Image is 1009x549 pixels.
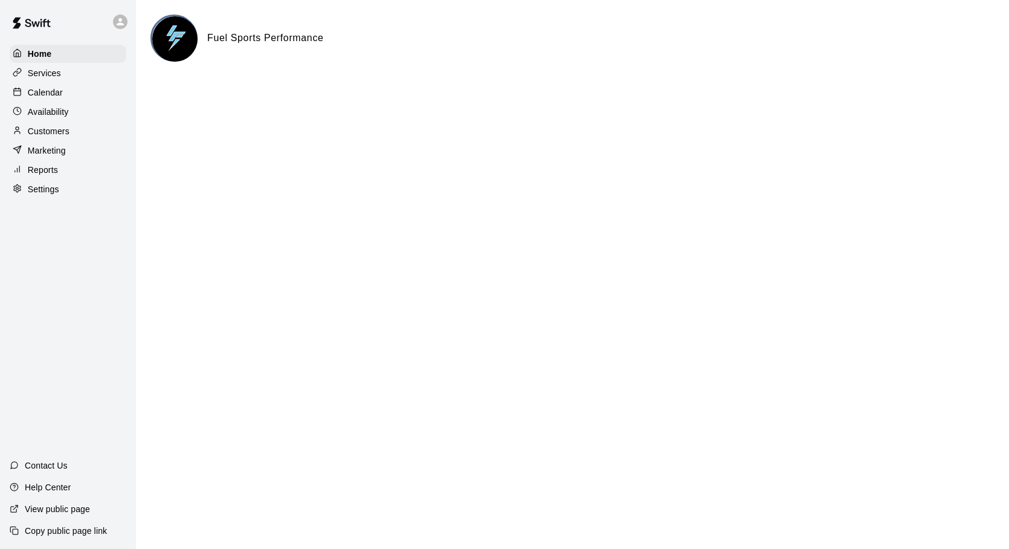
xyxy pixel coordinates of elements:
[28,67,61,79] p: Services
[207,30,324,46] h6: Fuel Sports Performance
[28,48,52,60] p: Home
[25,503,90,515] p: View public page
[28,183,59,195] p: Settings
[28,125,69,137] p: Customers
[10,141,126,160] a: Marketing
[10,64,126,82] a: Services
[10,122,126,140] a: Customers
[10,103,126,121] a: Availability
[152,16,198,62] img: Fuel Sports Performance logo
[28,145,66,157] p: Marketing
[25,460,68,472] p: Contact Us
[25,525,107,537] p: Copy public page link
[10,161,126,179] a: Reports
[10,180,126,198] a: Settings
[28,86,63,99] p: Calendar
[10,83,126,102] a: Calendar
[10,45,126,63] a: Home
[28,164,58,176] p: Reports
[28,106,69,118] p: Availability
[25,481,71,493] p: Help Center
